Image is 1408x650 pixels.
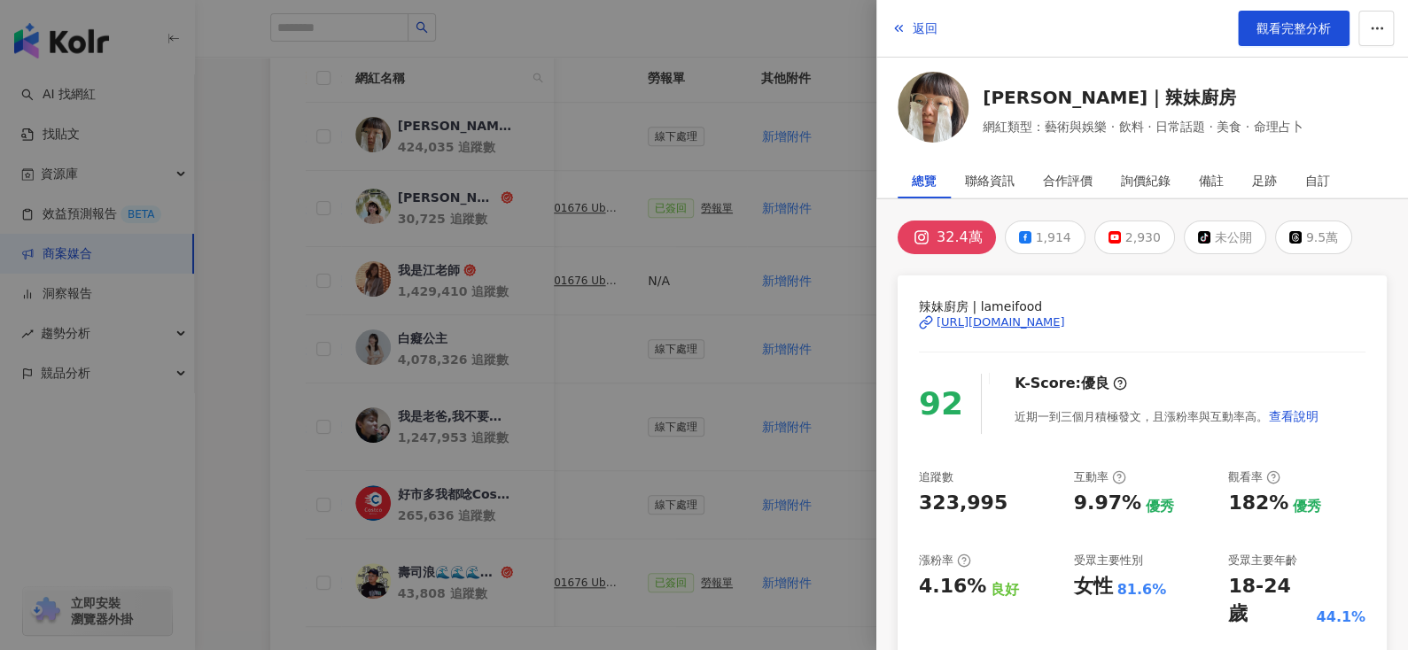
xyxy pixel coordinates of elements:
div: 足跡 [1252,163,1277,198]
div: 受眾主要性別 [1074,553,1143,569]
div: 合作評價 [1043,163,1093,198]
div: 1,914 [1036,225,1071,250]
button: 查看說明 [1268,399,1319,434]
div: 323,995 [919,490,1007,517]
div: K-Score : [1015,374,1127,393]
div: 優秀 [1146,497,1174,516]
div: 受眾主要年齡 [1228,553,1297,569]
div: 2,930 [1125,225,1161,250]
button: 返回 [891,11,938,46]
div: 9.5萬 [1306,225,1338,250]
div: 優良 [1081,374,1109,393]
a: KOL Avatar [898,72,968,149]
div: 4.16% [919,573,986,600]
div: 備註 [1199,163,1224,198]
a: 觀看完整分析 [1238,11,1350,46]
div: 32.4萬 [937,225,983,250]
div: 44.1% [1316,607,1365,627]
div: 18-24 歲 [1228,573,1311,628]
div: 漲粉率 [919,553,971,569]
a: [PERSON_NAME]｜辣妹廚房 [983,85,1303,110]
div: 聯絡資訊 [965,163,1015,198]
div: 近期一到三個月積極發文，且漲粉率與互動率高。 [1015,399,1319,434]
img: KOL Avatar [898,72,968,143]
button: 2,930 [1094,221,1175,254]
div: 良好 [991,580,1019,600]
div: 優秀 [1293,497,1321,516]
span: 觀看完整分析 [1256,21,1331,35]
div: 觀看率 [1228,469,1280,485]
div: 9.97% [1074,490,1141,517]
div: 互動率 [1074,469,1126,485]
span: 查看說明 [1269,409,1319,423]
span: 網紅類型：藝術與娛樂 · 飲料 · 日常話題 · 美食 · 命理占卜 [983,117,1303,136]
div: 未公開 [1215,225,1252,250]
div: 追蹤數 [919,469,953,485]
div: 182% [1228,490,1288,517]
div: [URL][DOMAIN_NAME] [937,314,1065,330]
button: 32.4萬 [898,221,996,254]
span: 返回 [913,21,937,35]
div: 女性 [1074,573,1113,600]
div: 總覽 [912,163,937,198]
div: 92 [919,379,963,429]
button: 9.5萬 [1275,221,1352,254]
div: 詢價紀錄 [1121,163,1171,198]
div: 自訂 [1305,163,1330,198]
a: [URL][DOMAIN_NAME] [919,314,1365,330]
span: 辣妹廚房 | lameifood [919,297,1365,316]
div: 81.6% [1117,580,1167,600]
button: 未公開 [1184,221,1266,254]
button: 1,914 [1005,221,1085,254]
